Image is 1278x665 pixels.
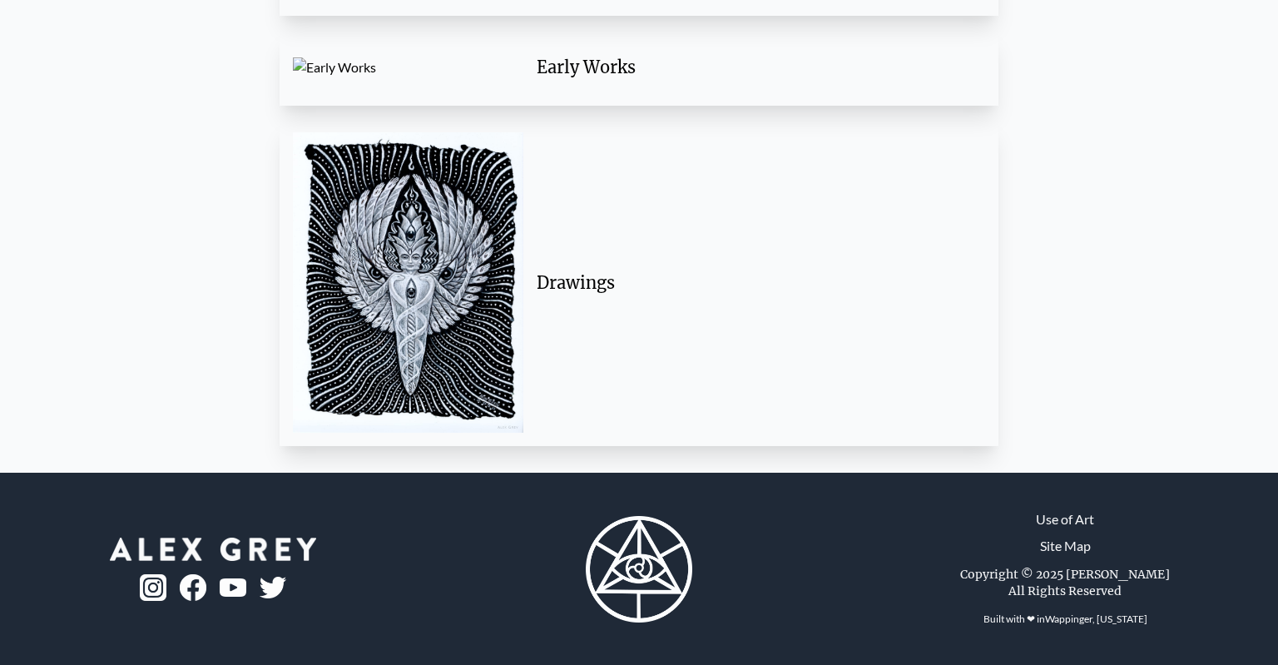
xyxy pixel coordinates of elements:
[220,578,246,598] img: youtube-logo.png
[537,271,972,295] div: Drawings
[537,56,972,79] div: Early Works
[1045,613,1147,625] a: Wappinger, [US_STATE]
[280,119,998,446] a: Drawings Drawings
[1036,509,1094,529] a: Use of Art
[293,57,523,77] img: Early Works
[1008,583,1122,599] div: All Rights Reserved
[260,577,286,598] img: twitter-logo.png
[1040,536,1091,556] a: Site Map
[977,606,1154,633] div: Built with ❤ in
[140,574,166,601] img: ig-logo.png
[280,29,998,106] a: Early Works Early Works
[293,132,523,433] img: Drawings
[180,574,206,601] img: fb-logo.png
[960,566,1170,583] div: Copyright © 2025 [PERSON_NAME]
